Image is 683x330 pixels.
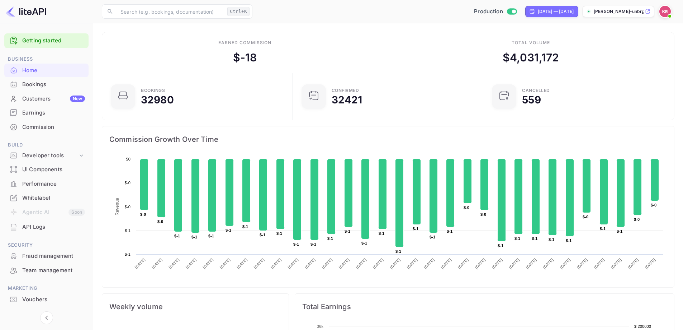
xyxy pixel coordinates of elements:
[583,215,588,219] text: $-0
[276,231,282,236] text: $-1
[522,95,541,105] div: 559
[332,88,359,93] div: Confirmed
[406,257,418,270] text: [DATE]
[576,257,588,270] text: [DATE]
[22,152,78,160] div: Developer tools
[4,92,89,105] a: CustomersNew
[395,249,401,254] text: $-1
[227,7,250,16] div: Ctrl+K
[600,227,606,231] text: $-1
[491,257,503,270] text: [DATE]
[40,311,53,324] button: Collapse navigation
[4,120,89,134] div: Commission
[4,78,89,91] a: Bookings
[4,284,89,292] span: Marketing
[321,257,333,270] text: [DATE]
[310,242,316,246] text: $-1
[4,106,89,119] a: Earnings
[22,223,85,231] div: API Logs
[140,212,146,217] text: $-0
[512,39,550,46] div: Total volume
[134,257,146,270] text: [DATE]
[125,181,131,185] text: $-0
[338,257,350,270] text: [DATE]
[4,163,89,176] a: UI Components
[659,6,671,17] img: Kobus Roux
[302,301,667,312] span: Total Earnings
[610,257,622,270] text: [DATE]
[4,177,89,190] a: Performance
[617,229,622,233] text: $-1
[226,228,231,232] text: $-1
[525,6,578,17] div: Click to change the date range period
[332,95,362,105] div: 32421
[233,50,257,66] div: $ -18
[218,39,271,46] div: Earned commission
[559,257,571,270] text: [DATE]
[593,257,605,270] text: [DATE]
[4,92,89,106] div: CustomersNew
[174,234,180,238] text: $-1
[109,301,281,312] span: Weekly volume
[634,217,640,222] text: $-0
[4,120,89,134] a: Commission
[4,64,89,77] a: Home
[514,236,520,241] text: $-1
[4,249,89,263] div: Fraud management
[260,233,265,237] text: $-1
[4,220,89,234] div: API Logs
[115,198,120,215] text: Revenue
[447,229,452,233] text: $-1
[522,88,550,93] div: CANCELLED
[327,236,333,241] text: $-1
[4,177,89,191] div: Performance
[185,257,197,270] text: [DATE]
[304,257,316,270] text: [DATE]
[109,134,667,145] span: Commission Growth Over Time
[644,257,656,270] text: [DATE]
[423,257,435,270] text: [DATE]
[125,205,131,209] text: $-0
[4,220,89,233] a: API Logs
[22,95,85,103] div: Customers
[4,191,89,205] div: Whitelabel
[168,257,180,270] text: [DATE]
[361,241,367,245] text: $-1
[22,109,85,117] div: Earnings
[4,293,89,306] a: Vouchers
[651,203,656,207] text: $-0
[474,8,503,16] span: Production
[4,106,89,120] div: Earnings
[293,242,299,246] text: $-1
[22,166,85,174] div: UI Components
[242,224,248,229] text: $-1
[317,324,323,329] text: 36k
[542,257,554,270] text: [DATE]
[566,238,571,243] text: $-1
[6,6,46,17] img: LiteAPI logo
[141,88,165,93] div: Bookings
[157,219,163,224] text: $-0
[125,252,131,256] text: $-1
[22,296,85,304] div: Vouchers
[116,4,224,19] input: Search (e.g. bookings, documentation)
[480,212,486,217] text: $-0
[22,266,85,275] div: Team management
[22,180,85,188] div: Performance
[413,227,418,231] text: $-1
[355,257,367,270] text: [DATE]
[634,324,651,329] text: $ 200000
[532,236,537,241] text: $-1
[372,257,384,270] text: [DATE]
[4,149,89,162] div: Developer tools
[379,231,384,236] text: $-1
[4,141,89,149] span: Build
[594,8,644,15] p: [PERSON_NAME]-unbrg.[PERSON_NAME]...
[22,123,85,131] div: Commission
[208,234,214,238] text: $-1
[508,257,520,270] text: [DATE]
[141,95,174,105] div: 32980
